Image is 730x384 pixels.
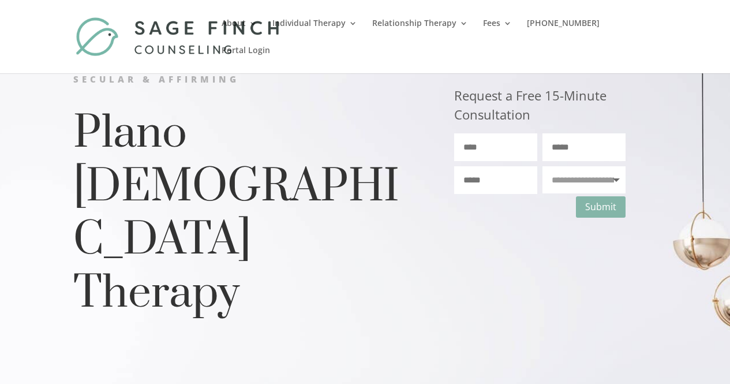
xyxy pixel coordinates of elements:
a: Portal Login [222,46,270,73]
a: About [222,19,257,46]
img: Sage Finch Counseling | LGBTQ+ Therapy in Plano [76,17,284,57]
a: Relationship Therapy [372,19,468,46]
h6: Secular & Affirming [73,74,411,91]
a: [PHONE_NUMBER] [527,19,600,46]
h1: Plano [DEMOGRAPHIC_DATA] Therapy [73,107,411,326]
a: Fees [483,19,512,46]
a: Individual Therapy [272,19,357,46]
button: Submit [576,196,626,218]
h3: Request a Free 15-Minute Consultation [454,86,626,133]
